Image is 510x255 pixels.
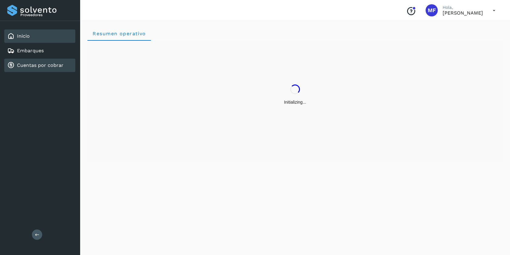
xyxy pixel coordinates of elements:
span: Resumen operativo [92,31,146,36]
div: Embarques [4,44,75,57]
a: Cuentas por cobrar [17,62,63,68]
p: MONICA FONTES CHAVEZ [443,10,483,16]
a: Embarques [17,48,44,53]
a: Inicio [17,33,30,39]
div: Cuentas por cobrar [4,59,75,72]
div: Inicio [4,29,75,43]
p: Hola, [443,5,483,10]
p: Proveedores [20,13,73,17]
